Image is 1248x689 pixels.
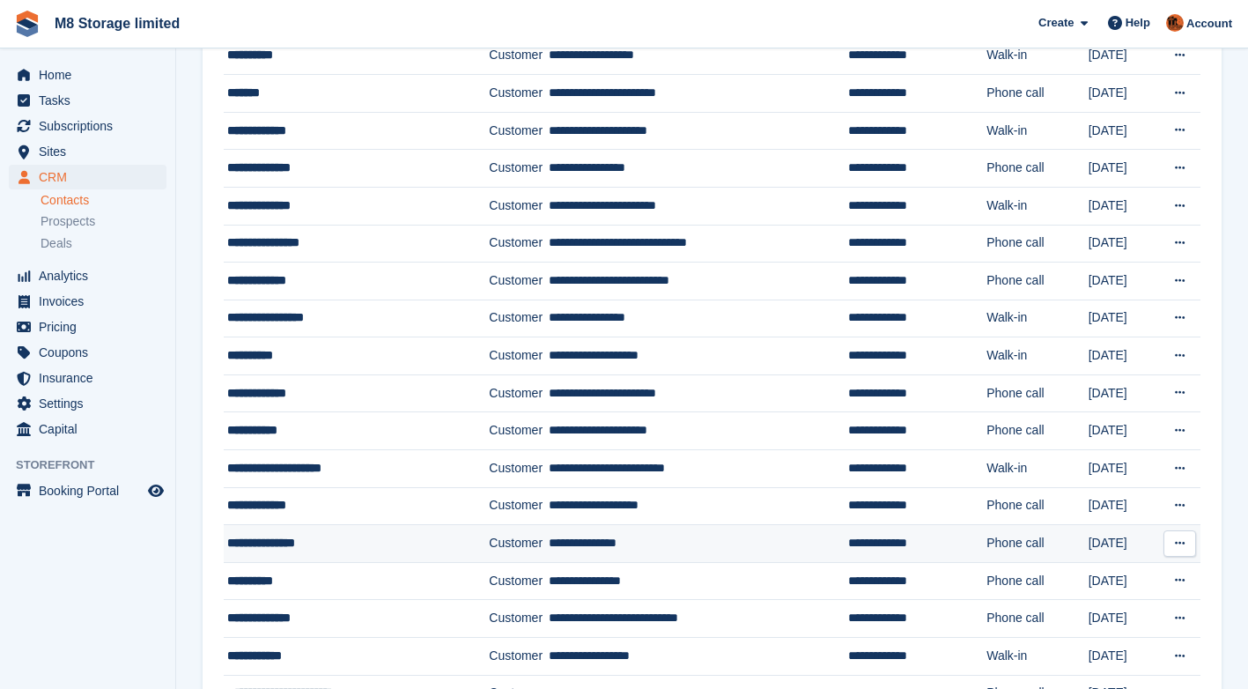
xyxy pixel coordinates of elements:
[489,562,548,600] td: Customer
[489,374,548,412] td: Customer
[1186,15,1232,33] span: Account
[1089,263,1160,300] td: [DATE]
[9,88,166,113] a: menu
[9,478,166,503] a: menu
[986,562,1088,600] td: Phone call
[9,289,166,314] a: menu
[9,366,166,390] a: menu
[1089,487,1160,525] td: [DATE]
[489,450,548,488] td: Customer
[986,150,1088,188] td: Phone call
[41,234,166,253] a: Deals
[489,487,548,525] td: Customer
[986,112,1088,150] td: Walk-in
[1089,525,1160,563] td: [DATE]
[986,450,1088,488] td: Walk-in
[1089,150,1160,188] td: [DATE]
[9,315,166,339] a: menu
[41,192,166,209] a: Contacts
[986,374,1088,412] td: Phone call
[16,456,175,474] span: Storefront
[489,600,548,638] td: Customer
[489,337,548,375] td: Customer
[489,112,548,150] td: Customer
[39,289,144,314] span: Invoices
[14,11,41,37] img: stora-icon-8386f47178a22dfd0bd8f6a31ec36ba5ce8667c1dd55bd0f319d3a0aa187defe.svg
[986,337,1088,375] td: Walk-in
[986,75,1088,113] td: Phone call
[1089,374,1160,412] td: [DATE]
[39,139,144,164] span: Sites
[489,525,548,563] td: Customer
[9,114,166,138] a: menu
[1089,300,1160,337] td: [DATE]
[39,417,144,441] span: Capital
[986,225,1088,263] td: Phone call
[986,187,1088,225] td: Walk-in
[986,525,1088,563] td: Phone call
[1166,14,1184,32] img: Andy McLafferty
[48,9,187,38] a: M8 Storage limited
[489,412,548,450] td: Customer
[489,37,548,75] td: Customer
[39,263,144,288] span: Analytics
[489,263,548,300] td: Customer
[1089,225,1160,263] td: [DATE]
[489,638,548,676] td: Customer
[41,235,72,252] span: Deals
[39,88,144,113] span: Tasks
[1126,14,1150,32] span: Help
[1089,75,1160,113] td: [DATE]
[986,412,1088,450] td: Phone call
[1038,14,1074,32] span: Create
[489,300,548,337] td: Customer
[39,478,144,503] span: Booking Portal
[1089,412,1160,450] td: [DATE]
[41,212,166,231] a: Prospects
[39,391,144,416] span: Settings
[9,165,166,189] a: menu
[1089,187,1160,225] td: [DATE]
[9,263,166,288] a: menu
[986,600,1088,638] td: Phone call
[39,366,144,390] span: Insurance
[41,213,95,230] span: Prospects
[39,165,144,189] span: CRM
[986,37,1088,75] td: Walk-in
[39,114,144,138] span: Subscriptions
[1089,562,1160,600] td: [DATE]
[489,150,548,188] td: Customer
[145,480,166,501] a: Preview store
[986,263,1088,300] td: Phone call
[9,139,166,164] a: menu
[9,340,166,365] a: menu
[1089,337,1160,375] td: [DATE]
[986,487,1088,525] td: Phone call
[39,63,144,87] span: Home
[1089,638,1160,676] td: [DATE]
[1089,37,1160,75] td: [DATE]
[986,638,1088,676] td: Walk-in
[986,300,1088,337] td: Walk-in
[39,340,144,365] span: Coupons
[9,63,166,87] a: menu
[489,225,548,263] td: Customer
[489,75,548,113] td: Customer
[9,391,166,416] a: menu
[1089,600,1160,638] td: [DATE]
[1089,112,1160,150] td: [DATE]
[489,187,548,225] td: Customer
[39,315,144,339] span: Pricing
[1089,450,1160,488] td: [DATE]
[9,417,166,441] a: menu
